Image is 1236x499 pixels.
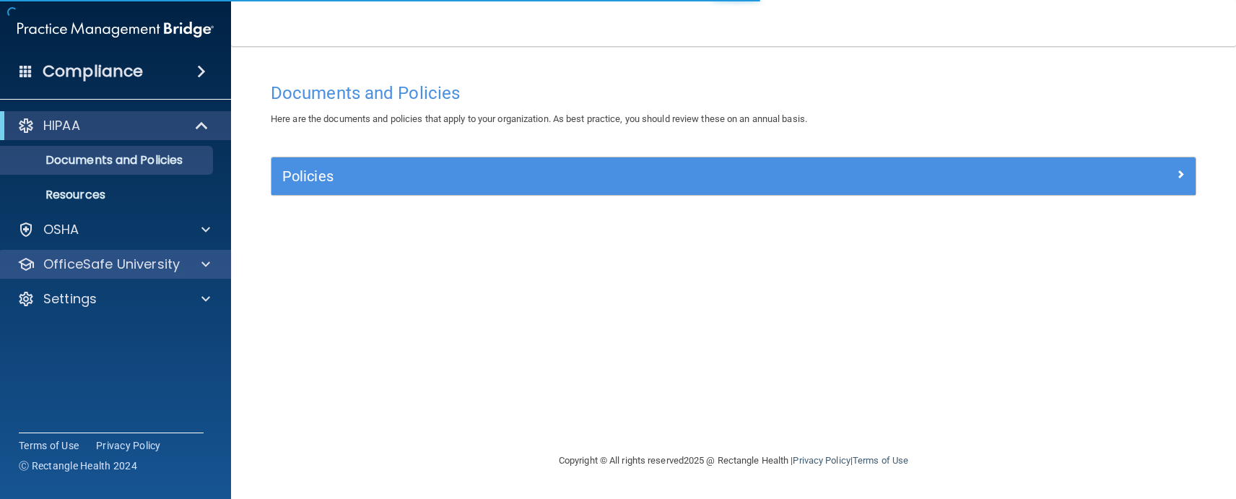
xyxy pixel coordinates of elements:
[17,221,210,238] a: OSHA
[271,84,1196,103] h4: Documents and Policies
[19,459,137,473] span: Ⓒ Rectangle Health 2024
[43,117,80,134] p: HIPAA
[282,165,1185,188] a: Policies
[19,438,79,453] a: Terms of Use
[9,153,206,168] p: Documents and Policies
[17,15,214,44] img: PMB logo
[43,290,97,308] p: Settings
[282,168,954,184] h5: Policies
[96,438,161,453] a: Privacy Policy
[43,221,79,238] p: OSHA
[17,117,209,134] a: HIPAA
[793,455,850,466] a: Privacy Policy
[17,256,210,273] a: OfficeSafe University
[43,61,143,82] h4: Compliance
[271,113,807,124] span: Here are the documents and policies that apply to your organization. As best practice, you should...
[43,256,180,273] p: OfficeSafe University
[17,290,210,308] a: Settings
[853,455,908,466] a: Terms of Use
[9,188,206,202] p: Resources
[470,438,997,484] div: Copyright © All rights reserved 2025 @ Rectangle Health | |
